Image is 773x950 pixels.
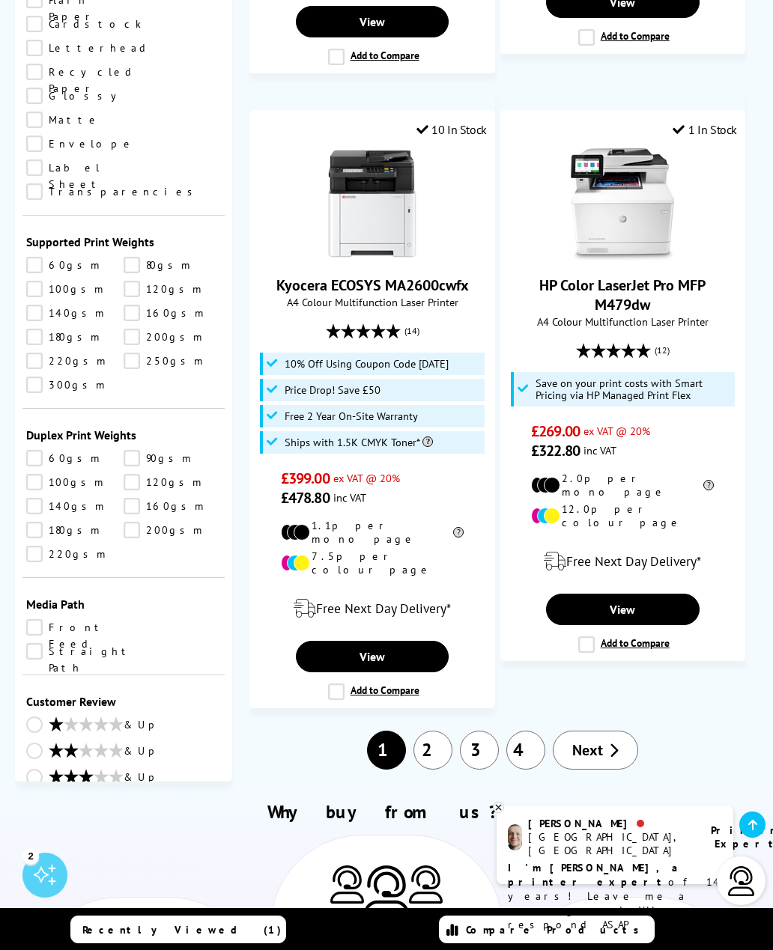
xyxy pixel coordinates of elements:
[26,498,124,514] a: 140gsm
[285,384,381,396] span: Price Drop! Save £50
[509,314,737,329] span: A4 Colour Multifunction Laser Printer
[583,424,650,438] span: ex VAT @ 20%
[124,522,221,538] a: 200gsm
[26,743,221,761] a: & Up
[281,519,464,546] li: 1.1p per mono page
[124,329,221,345] a: 200gsm
[539,275,706,314] a: HP Color LaserJet Pro MFP M479dw
[655,336,670,365] span: (12)
[26,474,124,490] a: 100gsm
[70,916,286,943] a: Recently Viewed (1)
[506,731,545,770] a: 4
[26,64,136,80] a: Recycled Paper
[330,865,364,904] img: Printer Experts
[26,643,133,660] a: Straight Path
[536,377,731,401] span: Save on your print costs with Smart Pricing via HP Managed Print Flex
[413,731,452,770] a: 2
[26,159,124,176] a: Label Sheet
[673,122,737,137] div: 1 In Stock
[26,450,124,466] a: 60gsm
[276,275,469,295] a: Kyocera ECOSYS MA2600cwfx
[26,257,124,273] a: 60gsm
[409,865,443,904] img: Printer Experts
[26,183,201,200] a: Transparencies
[566,249,679,264] a: HP Color LaserJet Pro MFP M479dw
[727,866,757,896] img: user-headset-light.svg
[26,769,221,788] a: & Up
[546,594,700,625] a: View
[285,436,433,448] span: Ships with 1.5K CMYK Toner*
[26,546,124,562] a: 220gsm
[528,830,692,857] div: [GEOGRAPHIC_DATA], [GEOGRAPHIC_DATA]
[316,148,428,261] img: Kyocera ECOSYS MA2600cwfx
[124,257,221,273] a: 80gsm
[26,305,124,321] a: 140gsm
[364,865,409,917] img: Printer Experts
[22,847,39,864] div: 2
[26,716,221,735] a: & Up
[124,474,221,490] a: 120gsm
[124,305,221,321] a: 160gsm
[124,281,221,297] a: 120gsm
[566,148,679,261] img: HP Color LaserJet Pro MFP M479dw
[281,469,330,488] span: £399.00
[82,923,282,937] span: Recently Viewed (1)
[508,861,682,889] b: I'm [PERSON_NAME], a printer expert
[328,683,419,700] label: Add to Compare
[285,358,449,370] span: 10% Off Using Coupon Code [DATE]
[26,329,124,345] a: 180gsm
[26,234,221,249] div: Supported Print Weights
[258,295,486,309] span: A4 Colour Multifunction Laser Printer
[296,641,449,672] a: View
[26,597,221,612] div: Media Path
[509,541,737,582] div: modal_delivery
[26,619,124,636] a: Front Feed
[281,549,464,576] li: 7.5p per colour page
[281,488,330,508] span: £478.80
[466,923,647,937] span: Compare Products
[124,353,221,369] a: 250gsm
[416,122,487,137] div: 10 In Stock
[26,16,142,32] a: Cardstock
[531,421,580,441] span: £269.00
[528,817,692,830] div: [PERSON_NAME]
[285,410,418,422] span: Free 2 Year On-Site Warranty
[439,916,655,943] a: Compare Products
[578,29,670,46] label: Add to Compare
[316,249,428,264] a: Kyocera ECOSYS MA2600cwfx
[26,136,135,152] a: Envelope
[572,740,603,760] span: Next
[23,800,750,823] h2: Why buy from us?
[404,317,419,345] span: (14)
[26,88,127,104] a: Glossy
[508,824,522,850] img: ashley-livechat.png
[26,427,221,442] div: Duplex Print Weights
[26,40,151,56] a: Letterhead
[333,471,400,485] span: ex VAT @ 20%
[296,6,449,37] a: View
[508,861,722,932] p: of 14 years! Leave me a message and I'll respond ASAP
[578,636,670,653] label: Add to Compare
[460,731,499,770] a: 3
[333,490,366,505] span: inc VAT
[124,498,221,514] a: 160gsm
[531,441,580,460] span: £322.80
[531,502,714,529] li: 12.0p per colour page
[26,353,124,369] a: 220gsm
[553,731,638,770] a: Next
[26,112,124,128] a: Matte
[328,49,419,65] label: Add to Compare
[26,694,221,709] div: Customer Review
[258,588,486,630] div: modal_delivery
[26,522,124,538] a: 180gsm
[26,377,124,393] a: 300gsm
[531,472,714,499] li: 2.0p per mono page
[26,281,124,297] a: 100gsm
[124,450,221,466] a: 90gsm
[583,443,616,457] span: inc VAT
